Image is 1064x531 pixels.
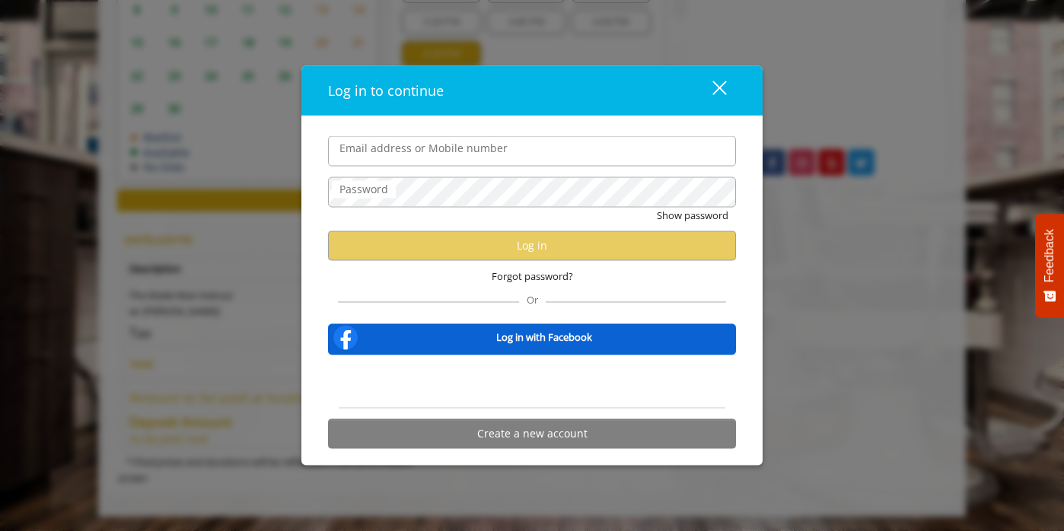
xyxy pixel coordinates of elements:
span: Feedback [1043,229,1056,282]
span: Log in to continue [328,81,444,100]
button: Create a new account [328,418,736,448]
input: Email address or Mobile number [328,136,736,167]
button: Feedback - Show survey [1035,214,1064,317]
button: Log in [328,231,736,261]
button: Show password [657,208,728,224]
label: Email address or Mobile number [332,140,515,157]
span: Or [519,292,546,306]
input: Password [328,177,736,208]
span: Forgot password? [492,269,573,285]
div: close dialog [695,79,725,102]
img: facebook-logo [330,322,361,352]
label: Password [332,181,396,198]
button: close dialog [684,75,736,107]
iframe: Sign in with Google Button [455,364,610,398]
b: Log in with Facebook [496,329,592,345]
